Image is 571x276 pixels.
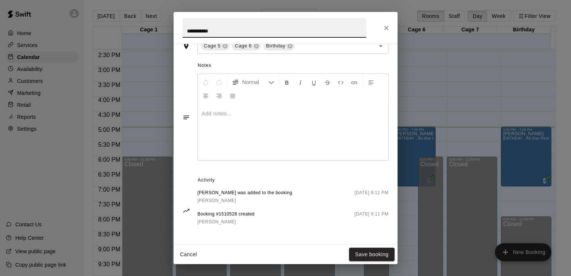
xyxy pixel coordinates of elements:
button: Right Align [213,89,225,102]
button: Close [380,21,393,35]
button: Cancel [177,248,200,261]
button: Left Align [365,75,377,89]
span: Cage 6 [232,42,255,50]
button: Format Underline [308,75,320,89]
span: Normal [242,78,268,86]
span: Birthday [263,42,288,50]
button: Center Align [199,89,212,102]
svg: Notes [182,114,190,121]
svg: Rooms [182,42,190,50]
span: Notes [198,60,389,72]
div: Birthday [263,41,294,50]
button: Justify Align [226,89,239,102]
button: Save booking [349,248,394,261]
button: Format Strikethrough [321,75,334,89]
button: Format Bold [281,75,293,89]
span: Booking #1510528 created [197,211,255,218]
button: Redo [213,75,225,89]
button: Undo [199,75,212,89]
a: [PERSON_NAME] [197,218,255,226]
button: Insert Link [348,75,361,89]
span: [PERSON_NAME] [197,198,236,203]
div: Cage 5 [201,41,230,50]
button: Format Italics [294,75,307,89]
span: [DATE] 9:11 PM [355,211,389,226]
span: [DATE] 9:11 PM [355,189,389,205]
span: Activity [198,174,389,186]
span: [PERSON_NAME] was added to the booking [197,189,292,197]
span: [PERSON_NAME] [197,219,236,224]
span: Cage 5 [201,42,224,50]
button: Insert Code [334,75,347,89]
a: [PERSON_NAME] [197,197,292,205]
button: Formatting Options [229,75,277,89]
div: Cage 6 [232,41,260,50]
button: Open [375,41,386,51]
svg: Activity [182,207,190,214]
